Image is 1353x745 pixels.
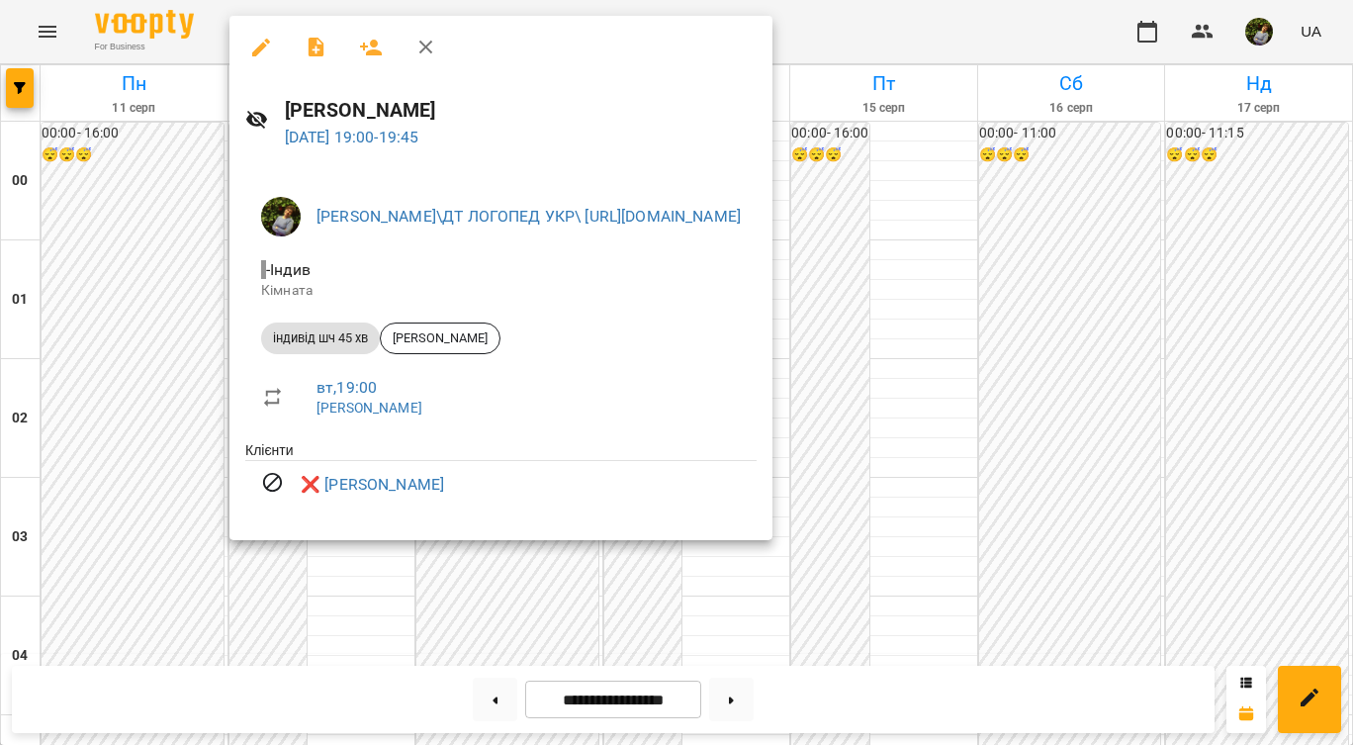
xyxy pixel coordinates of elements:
ul: Клієнти [245,440,757,516]
span: - Індив [261,260,315,279]
a: [PERSON_NAME] [316,400,422,416]
span: [PERSON_NAME] [381,329,499,347]
span: індивід шч 45 хв [261,329,380,347]
a: ❌ [PERSON_NAME] [301,473,444,497]
h6: [PERSON_NAME] [285,95,758,126]
a: [PERSON_NAME]\ДТ ЛОГОПЕД УКР\ [URL][DOMAIN_NAME] [316,207,741,226]
img: b75e9dd987c236d6cf194ef640b45b7d.jpg [261,197,301,236]
p: Кімната [261,281,741,301]
svg: Візит скасовано [261,471,285,495]
a: вт , 19:00 [316,378,377,397]
div: [PERSON_NAME] [380,323,500,354]
a: [DATE] 19:00-19:45 [285,128,419,146]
